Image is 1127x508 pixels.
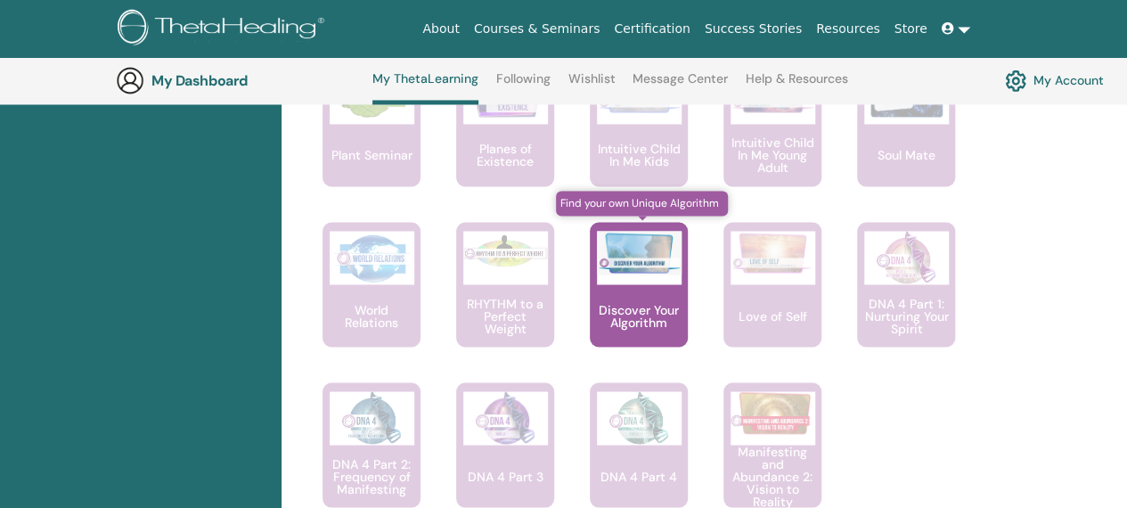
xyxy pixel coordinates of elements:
[887,12,935,45] a: Store
[568,71,616,100] a: Wishlist
[633,71,728,100] a: Message Center
[731,309,814,322] p: Love of Self
[857,222,955,382] a: DNA 4 Part 1: Nurturing Your Spirit DNA 4 Part 1: Nurturing Your Spirit
[731,391,815,435] img: Manifesting and Abundance 2: Vision to Reality
[870,149,943,161] p: Soul Mate
[723,61,821,222] a: Intuitive Child In Me Young Adult Intuitive Child In Me Young Adult
[456,143,554,168] p: Planes of Existence
[323,457,421,495] p: DNA 4 Part 2: Frequency of Manifesting
[590,61,688,222] a: Intuitive Child In Me Kids Intuitive Child In Me Kids
[324,149,420,161] p: Plant Seminar
[590,303,688,328] p: Discover Your Algorithm
[723,222,821,382] a: Love of Self Love of Self
[731,231,815,274] img: Love of Self
[323,61,421,222] a: Plant Seminar Plant Seminar
[857,297,955,334] p: DNA 4 Part 1: Nurturing Your Spirit
[372,71,478,104] a: My ThetaLearning
[463,231,548,272] img: RHYTHM to a Perfect Weight
[330,231,414,284] img: World Relations
[723,136,821,174] p: Intuitive Child In Me Young Adult
[496,71,551,100] a: Following
[116,66,144,94] img: generic-user-icon.jpg
[323,222,421,382] a: World Relations World Relations
[864,231,949,284] img: DNA 4 Part 1: Nurturing Your Spirit
[323,303,421,328] p: World Relations
[590,143,688,168] p: Intuitive Child In Me Kids
[330,391,414,445] img: DNA 4 Part 2: Frequency of Manifesting
[593,470,684,482] p: DNA 4 Part 4
[415,12,466,45] a: About
[467,12,608,45] a: Courses & Seminars
[597,391,682,445] img: DNA 4 Part 4
[461,470,551,482] p: DNA 4 Part 3
[698,12,809,45] a: Success Stories
[1005,65,1026,95] img: cog.svg
[456,222,554,382] a: RHYTHM to a Perfect Weight RHYTHM to a Perfect Weight
[463,391,548,445] img: DNA 4 Part 3
[723,445,821,507] p: Manifesting and Abundance 2: Vision to Reality
[1005,65,1104,95] a: My Account
[151,72,330,89] h3: My Dashboard
[118,9,331,49] img: logo.png
[607,12,697,45] a: Certification
[456,297,554,334] p: RHYTHM to a Perfect Weight
[597,231,682,274] img: Discover Your Algorithm
[556,191,728,216] span: Find your own Unique Algorithm
[590,222,688,382] a: Find your own Unique Algorithm Discover Your Algorithm Discover Your Algorithm
[746,71,848,100] a: Help & Resources
[456,61,554,222] a: Planes of Existence Planes of Existence
[857,61,955,222] a: Soul Mate Soul Mate
[809,12,887,45] a: Resources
